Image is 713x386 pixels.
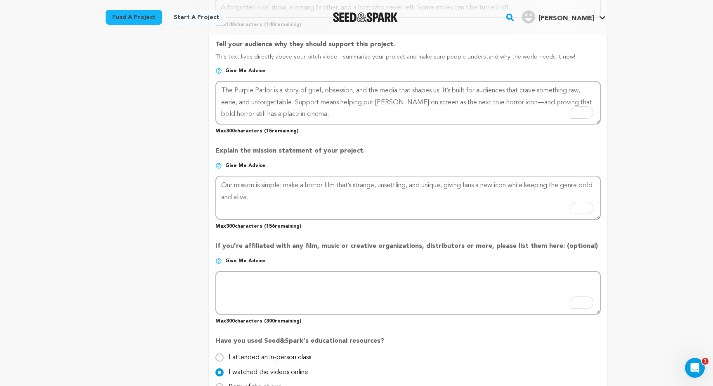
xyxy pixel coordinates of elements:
p: Explain the mission statement of your project. [215,146,601,162]
span: Give me advice [225,258,265,264]
p: This text lives directly above your pitch video - summarize your project and make sure people und... [215,53,601,68]
img: help-circle.svg [215,258,222,264]
label: I attended an in-person class [229,348,311,361]
a: Start a project [167,10,226,25]
a: Kyle F.'s Profile [520,9,607,24]
div: Kyle F.'s Profile [522,10,594,24]
span: Kyle F.'s Profile [520,9,607,26]
p: Max characters ( remaining) [215,125,601,134]
span: Give me advice [225,162,265,169]
p: Have you used Seed&Spark's educational resources? [215,336,601,353]
label: I watched the videos online [229,362,308,376]
textarea: To enrich screen reader interactions, please activate Accessibility in Grammarly extension settings [215,176,601,219]
span: 300 [226,319,235,324]
span: [PERSON_NAME] [538,15,594,22]
p: Max characters ( remaining) [215,315,601,325]
span: 156 [266,224,275,229]
img: Seed&Spark Logo Dark Mode [333,12,398,22]
a: Seed&Spark Homepage [333,12,398,22]
span: 300 [226,224,235,229]
img: help-circle.svg [215,68,222,74]
img: help-circle.svg [215,162,222,169]
p: If you're affiliated with any film, music or creative organizations, distributors or more, please... [215,241,601,258]
p: Max characters ( remaining) [215,220,601,230]
textarea: To enrich screen reader interactions, please activate Accessibility in Grammarly extension settings [215,81,601,125]
span: 300 [226,129,235,134]
textarea: To enrich screen reader interactions, please activate Accessibility in Grammarly extension settings [215,271,601,315]
p: Tell your audience why they should support this project. [215,40,601,53]
span: 1 [702,358,708,365]
span: 15 [266,129,272,134]
span: 300 [266,319,275,324]
span: Give me advice [225,68,265,74]
a: Fund a project [106,10,162,25]
img: user.png [522,10,535,24]
iframe: Intercom live chat [685,358,705,378]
